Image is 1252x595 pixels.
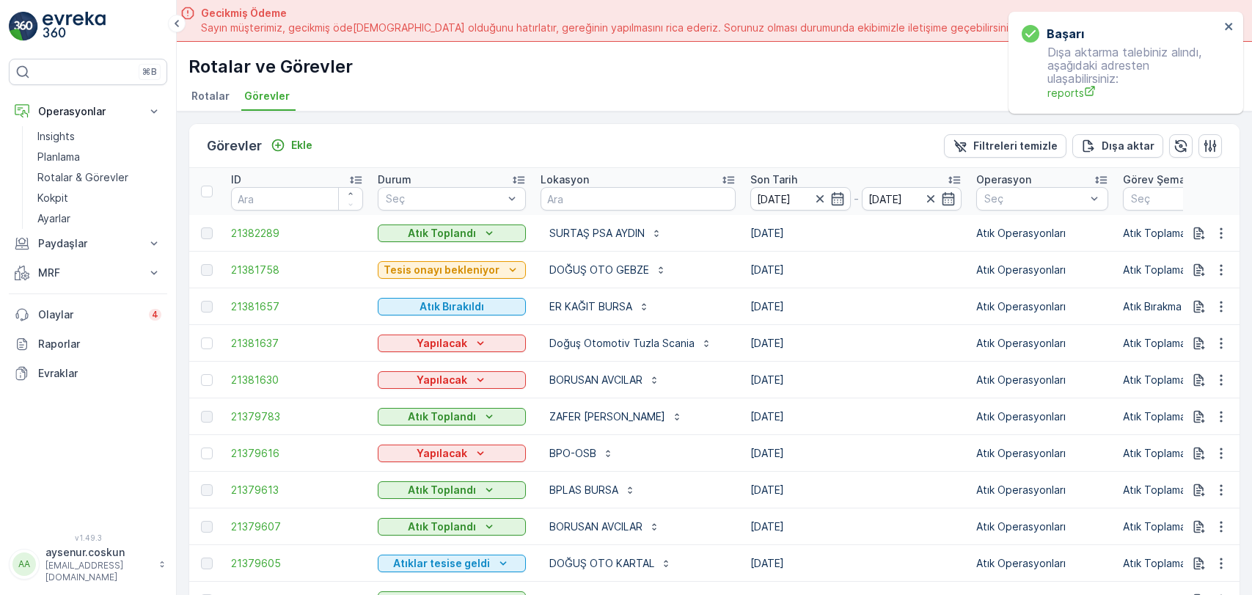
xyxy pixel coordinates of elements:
[541,552,681,575] button: DOĞUŞ OTO KARTAL
[549,483,618,497] p: BPLAS BURSA
[1047,85,1220,101] a: reports
[45,545,151,560] p: aysenur.coskun
[32,167,167,188] a: Rotalar & Görevler
[743,362,969,398] td: [DATE]
[984,191,1086,206] p: Seç
[201,411,213,423] div: Toggle Row Selected
[541,258,676,282] button: DOĞUŞ OTO GEBZE
[378,261,526,279] button: Tesis onayı bekleniyor
[9,258,167,288] button: MRF
[743,545,969,582] td: [DATE]
[417,446,467,461] p: Yapılacak
[265,136,318,154] button: Ekle
[231,446,363,461] a: 21379616
[743,472,969,508] td: [DATE]
[420,299,484,314] p: Atık Bırakıldı
[201,337,213,349] div: Toggle Row Selected
[549,556,654,571] p: DOĞUŞ OTO KARTAL
[743,508,969,545] td: [DATE]
[152,309,158,321] p: 4
[854,190,859,208] p: -
[378,445,526,462] button: Yapılacak
[231,556,363,571] span: 21379605
[1123,172,1194,187] p: Görev Şeması
[541,222,671,245] button: SURTAŞ PSA AYDIN
[38,104,138,119] p: Operasyonlar
[743,435,969,472] td: [DATE]
[378,481,526,499] button: Atık Toplandı
[973,139,1058,153] p: Filtreleri temizle
[9,12,38,41] img: logo
[37,150,80,164] p: Planlama
[549,336,695,351] p: Doğuş Otomotiv Tuzla Scania
[291,138,312,153] p: Ekle
[191,89,230,103] span: Rotalar
[201,374,213,386] div: Toggle Row Selected
[231,519,363,534] span: 21379607
[201,448,213,459] div: Toggle Row Selected
[541,187,736,211] input: Ara
[231,409,363,424] span: 21379783
[541,368,669,392] button: BORUSAN AVCILAR
[549,446,596,461] p: BPO-OSB
[408,409,476,424] p: Atık Toplandı
[862,187,962,211] input: dd/mm/yyyy
[743,215,969,252] td: [DATE]
[201,558,213,569] div: Toggle Row Selected
[417,373,467,387] p: Yapılacak
[32,147,167,167] a: Planlama
[743,252,969,288] td: [DATE]
[1131,191,1232,206] p: Seç
[378,335,526,352] button: Yapılacak
[408,226,476,241] p: Atık Toplandı
[201,521,213,533] div: Toggle Row Selected
[969,435,1116,472] td: Atık Operasyonları
[1102,139,1154,153] p: Dışa aktar
[142,66,157,78] p: ⌘B
[207,136,262,156] p: Görevler
[969,545,1116,582] td: Atık Operasyonları
[231,299,363,314] span: 21381657
[541,332,721,355] button: Doğuş Otomotiv Tuzla Scania
[743,398,969,435] td: [DATE]
[201,264,213,276] div: Toggle Row Selected
[541,442,623,465] button: BPO-OSB
[231,483,363,497] a: 21379613
[231,373,363,387] a: 21381630
[201,6,1017,21] span: Gecikmiş Ödeme
[9,359,167,388] a: Evraklar
[541,295,659,318] button: ER KAĞIT BURSA
[1224,21,1234,34] button: close
[378,518,526,536] button: Atık Toplandı
[38,266,138,280] p: MRF
[378,555,526,572] button: Atıklar tesise geldi
[38,307,140,322] p: Olaylar
[549,373,643,387] p: BORUSAN AVCILAR
[201,301,213,313] div: Toggle Row Selected
[38,337,161,351] p: Raporlar
[386,191,503,206] p: Seç
[549,519,643,534] p: BORUSAN AVCILAR
[743,325,969,362] td: [DATE]
[378,225,526,242] button: Atık Toplandı
[378,172,411,187] p: Durum
[9,300,167,329] a: Olaylar4
[45,560,151,583] p: [EMAIL_ADDRESS][DOMAIN_NAME]
[384,263,499,277] p: Tesis onayı bekleniyor
[976,172,1031,187] p: Operasyon
[231,336,363,351] span: 21381637
[9,545,167,583] button: AAaysenur.coskun[EMAIL_ADDRESS][DOMAIN_NAME]
[231,263,363,277] span: 21381758
[541,172,589,187] p: Lokasyon
[43,12,106,41] img: logo_light-DOdMpM7g.png
[378,298,526,315] button: Atık Bırakıldı
[188,55,353,79] p: Rotalar ve Görevler
[549,299,632,314] p: ER KAĞIT BURSA
[541,478,645,502] button: BPLAS BURSA
[1047,25,1084,43] h3: başarı
[9,229,167,258] button: Paydaşlar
